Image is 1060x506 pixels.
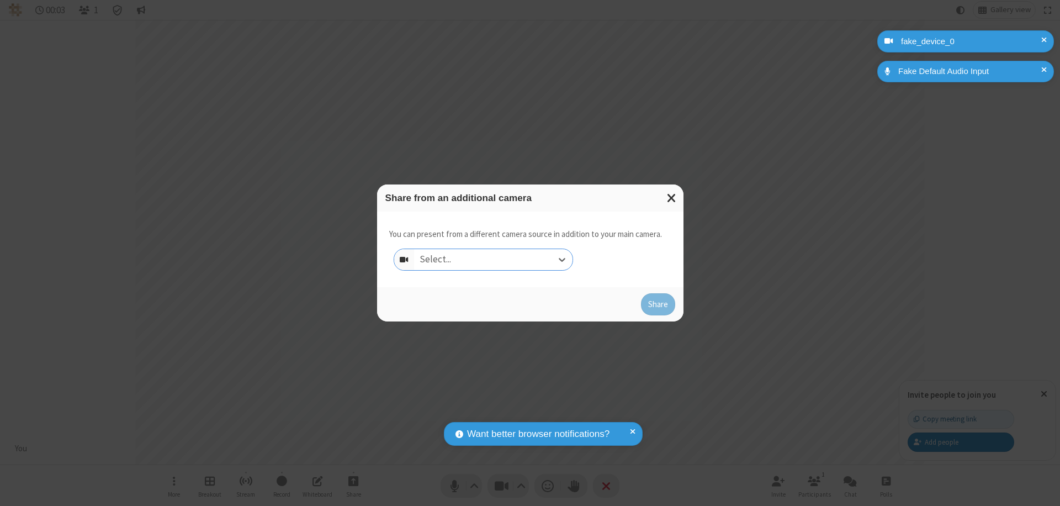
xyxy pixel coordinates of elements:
[641,293,675,315] button: Share
[385,193,675,203] h3: Share from an additional camera
[897,35,1046,48] div: fake_device_0
[467,427,609,441] span: Want better browser notifications?
[894,65,1046,78] div: Fake Default Audio Input
[389,228,662,241] p: You can present from a different camera source in addition to your main camera.
[660,185,683,212] button: Close modal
